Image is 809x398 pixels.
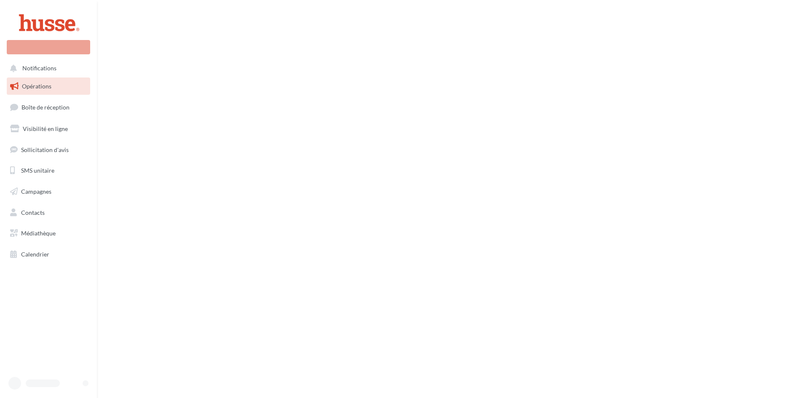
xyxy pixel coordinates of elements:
[5,77,92,95] a: Opérations
[21,167,54,174] span: SMS unitaire
[21,146,69,153] span: Sollicitation d'avis
[21,230,56,237] span: Médiathèque
[5,204,92,222] a: Contacts
[5,98,92,116] a: Boîte de réception
[5,224,92,242] a: Médiathèque
[5,183,92,200] a: Campagnes
[21,251,49,258] span: Calendrier
[7,40,90,54] div: Nouvelle campagne
[5,120,92,138] a: Visibilité en ligne
[23,125,68,132] span: Visibilité en ligne
[5,141,92,159] a: Sollicitation d'avis
[22,65,56,72] span: Notifications
[21,104,70,111] span: Boîte de réception
[5,246,92,263] a: Calendrier
[5,162,92,179] a: SMS unitaire
[21,188,51,195] span: Campagnes
[21,209,45,216] span: Contacts
[22,83,51,90] span: Opérations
